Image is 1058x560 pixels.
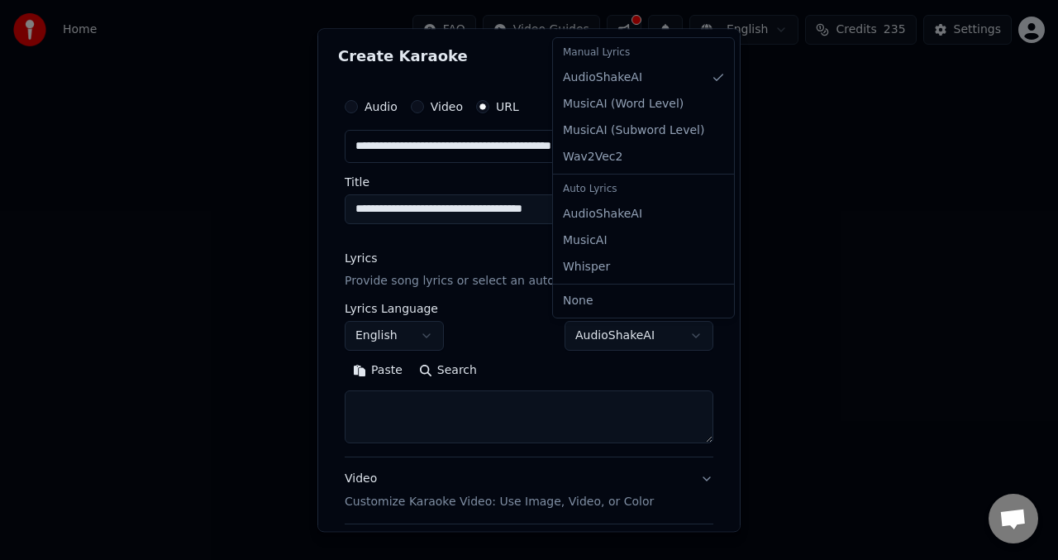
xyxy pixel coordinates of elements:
[563,96,684,112] span: MusicAI ( Word Level )
[563,69,642,86] span: AudioShakeAI
[556,41,731,65] div: Manual Lyrics
[556,178,731,201] div: Auto Lyrics
[563,259,610,275] span: Whisper
[563,149,622,165] span: Wav2Vec2
[563,232,608,249] span: MusicAI
[563,122,704,139] span: MusicAI ( Subword Level )
[563,206,642,223] span: AudioShakeAI
[563,293,593,309] span: None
